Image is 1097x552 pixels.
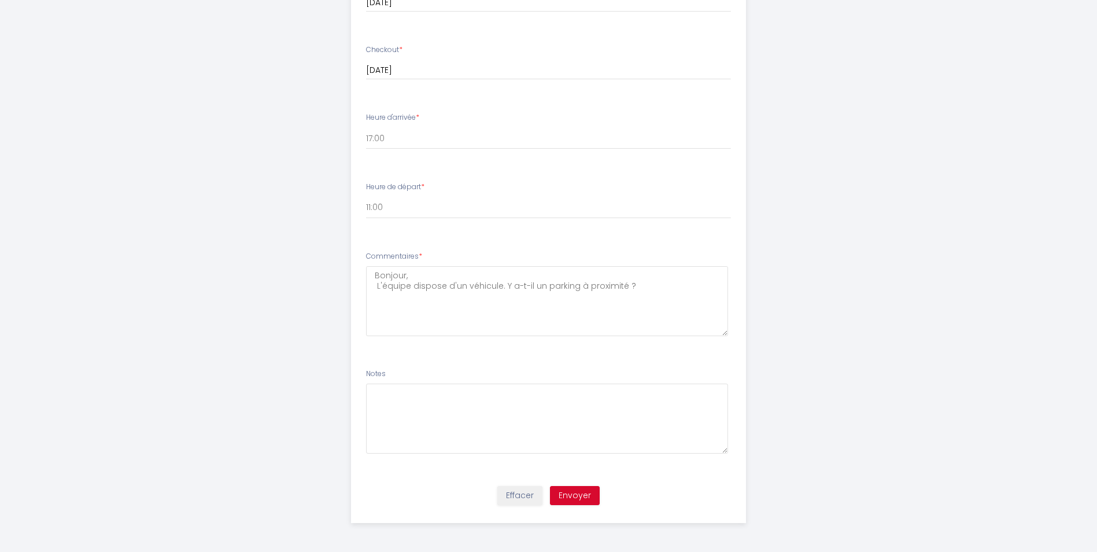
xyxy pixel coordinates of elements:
[366,369,386,380] label: Notes
[366,45,402,56] label: Checkout
[366,251,422,262] label: Commentaires
[366,182,424,193] label: Heure de départ
[366,112,419,123] label: Heure d'arrivée
[497,486,542,506] button: Effacer
[550,486,600,506] button: Envoyer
